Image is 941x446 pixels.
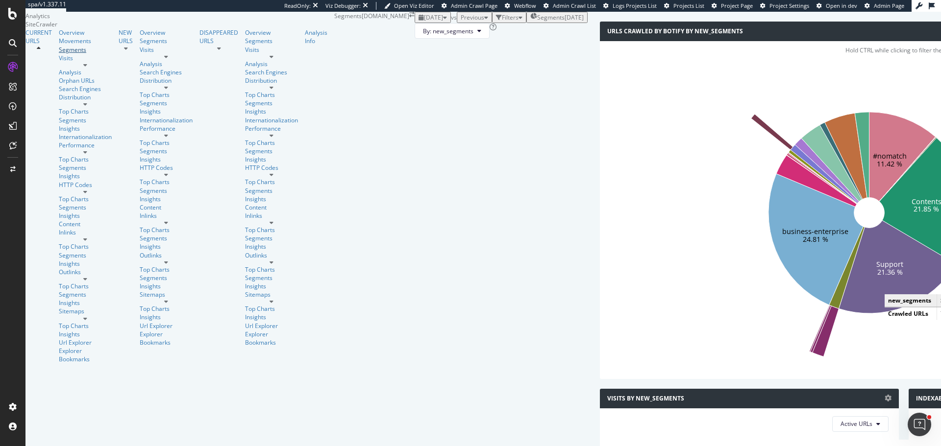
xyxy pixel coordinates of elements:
[451,2,497,9] span: Admin Crawl Page
[59,28,112,37] a: Overview
[59,330,112,338] div: Insights
[782,227,848,236] text: business-enterprise
[874,2,904,9] span: Admin Page
[245,60,298,68] a: Analysis
[140,46,193,54] a: Visits
[415,12,451,23] button: [DATE]
[505,2,536,10] a: Webflow
[245,251,298,259] div: Outlinks
[885,294,937,307] td: new_segments
[885,307,937,320] td: Crawled URLs
[59,347,112,363] div: Explorer Bookmarks
[334,12,362,20] div: Segments
[140,265,193,274] div: Top Charts
[140,234,193,242] a: Segments
[245,155,298,164] a: Insights
[140,195,193,203] div: Insights
[199,28,238,45] div: DISAPPEARED URLS
[245,91,298,99] a: Top Charts
[59,268,112,276] div: Outlinks
[59,93,112,101] a: Distribution
[245,99,298,107] a: Segments
[245,147,298,155] a: Segments
[514,2,536,9] span: Webflow
[140,139,193,147] a: Top Charts
[140,91,193,99] div: Top Charts
[305,28,327,45] div: Analysis Info
[59,251,112,259] a: Segments
[245,226,298,234] a: Top Charts
[537,13,565,22] span: Segments
[721,2,753,9] span: Project Page
[140,282,193,290] a: Insights
[140,242,193,251] a: Insights
[140,68,182,76] a: Search Engines
[245,330,298,347] a: Explorer Bookmarks
[59,68,112,76] div: Analysis
[59,107,112,116] div: Top Charts
[59,307,112,315] div: Sitemaps
[140,313,193,321] a: Insights
[59,46,112,54] div: Segments
[140,226,193,234] a: Top Charts
[603,2,657,10] a: Logs Projects List
[59,228,112,236] a: Inlinks
[865,2,904,10] a: Admin Page
[245,195,298,203] div: Insights
[245,28,298,37] a: Overview
[140,187,193,195] a: Segments
[59,181,112,189] div: HTTP Codes
[59,259,112,268] div: Insights
[245,76,298,85] div: Distribution
[59,172,112,180] a: Insights
[245,242,298,251] a: Insights
[841,420,872,428] span: Active URLs
[245,313,298,321] a: Insights
[140,251,193,259] a: Outlinks
[59,322,112,330] div: Top Charts
[140,99,193,107] a: Segments
[885,395,891,401] i: Options
[140,147,193,155] a: Segments
[245,46,298,54] a: Visits
[877,267,903,277] text: 21.36 %
[245,116,298,124] div: Internationalization
[245,107,298,116] a: Insights
[442,2,497,10] a: Admin Crawl Page
[394,2,434,9] span: Open Viz Editor
[140,37,193,45] a: Segments
[59,203,112,211] a: Segments
[565,13,584,22] div: [DATE]
[59,141,112,149] a: Performance
[140,107,193,116] a: Insights
[245,274,298,282] a: Segments
[877,159,902,168] text: 11.42 %
[59,299,112,307] a: Insights
[140,164,193,172] a: HTTP Codes
[245,37,298,45] a: Segments
[245,164,298,172] div: HTTP Codes
[245,322,298,330] div: Url Explorer
[769,2,809,9] span: Project Settings
[245,68,287,76] a: Search Engines
[245,124,298,133] div: Performance
[457,12,492,23] button: Previous
[526,12,588,23] button: Segments[DATE]
[140,330,193,347] a: Explorer Bookmarks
